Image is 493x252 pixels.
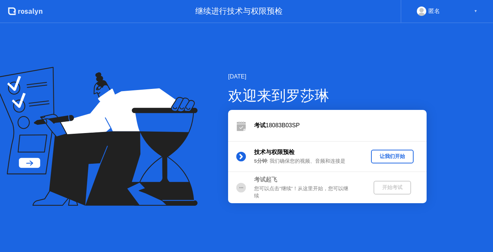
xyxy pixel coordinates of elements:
div: 匿名 [428,7,440,16]
div: 欢迎来到罗莎琳 [228,85,427,106]
div: [DATE] [228,72,427,81]
div: 开始考试 [376,184,408,191]
b: 5分钟 [254,158,267,164]
b: 考试 [254,122,266,128]
b: 技术与权限预检 [254,149,295,155]
div: 让我们开始 [374,153,411,160]
button: 让我们开始 [371,150,414,163]
button: 开始考试 [374,181,411,195]
div: 您可以点击”继续”！从这里开始，您可以继续 [254,185,358,200]
b: 考试起飞 [254,176,277,183]
div: ▼ [474,7,477,16]
div: 18083B03SP [254,121,427,130]
div: : 我们确保您的视频、音频和连接是 [254,158,358,165]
